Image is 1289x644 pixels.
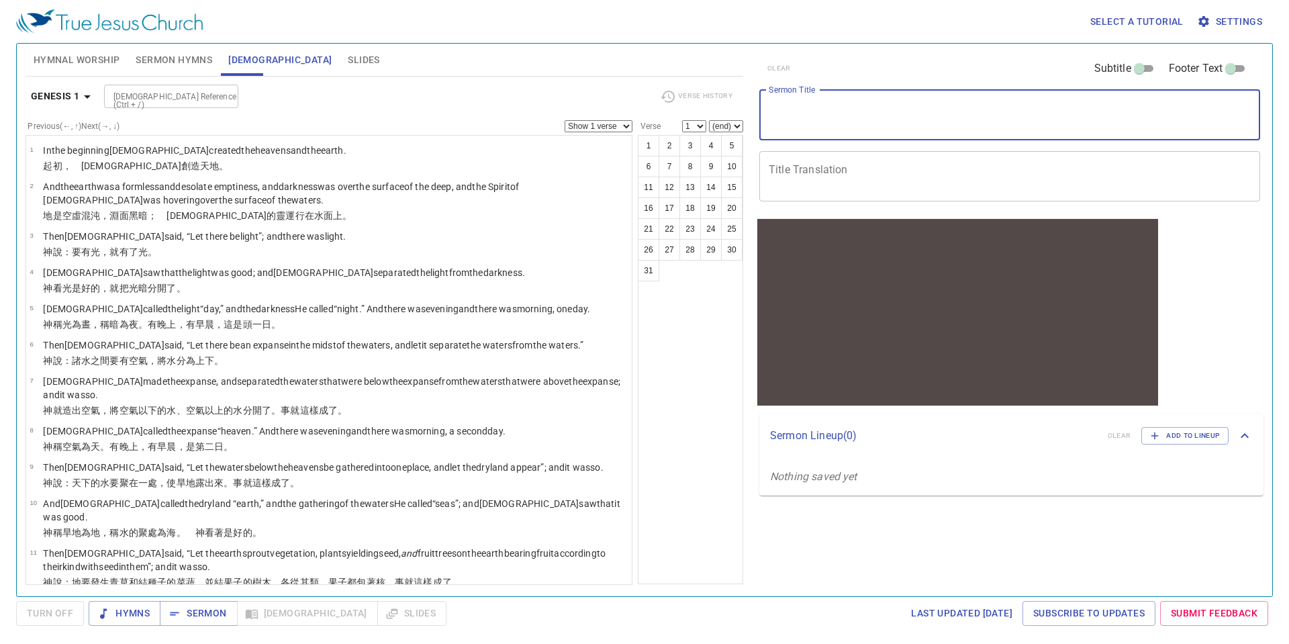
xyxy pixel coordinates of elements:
wh9009: heavens [288,462,604,473]
wh430: called [143,304,590,314]
wh7549: “heaven [218,426,506,436]
wh9000: let [411,340,583,351]
button: 21 [638,218,659,240]
wh430: 稱 [53,527,262,538]
span: 7 [30,377,33,384]
wh9009: light [181,304,590,314]
wh430: 說 [53,477,300,488]
wh9000: there was [276,426,505,436]
p: And [43,497,628,524]
wh9000: [DEMOGRAPHIC_DATA] [64,340,583,351]
wh430: called [43,498,620,522]
wh4325: , and [391,340,584,351]
wh7121: “night [334,304,590,314]
wh7549: , and [43,376,620,400]
button: 5 [721,135,743,156]
span: Submit Feedback [1171,605,1257,622]
wh9009: waters [361,340,584,351]
wh430: 就造出 [53,405,348,416]
p: [DEMOGRAPHIC_DATA] [43,375,628,402]
wh6153: and [351,426,506,436]
wh9000: the [307,145,346,156]
wh1961: light [240,231,346,242]
input: Type Bible Reference [108,89,212,104]
wh996: the [469,267,525,278]
wh1961: evening [426,304,590,314]
wh430: 看 [53,283,186,293]
wh3117: ,” and [219,304,590,314]
wh7121: 暗 [109,319,281,330]
span: 4 [30,268,33,275]
wh9009: light [193,267,525,278]
button: 15 [721,177,743,198]
wh1961: 空虛 [62,210,352,221]
wh3915: .” And [359,304,591,314]
a: Last updated [DATE] [906,601,1018,626]
span: 8 [30,426,33,434]
wh7200: ”; and [540,462,603,473]
button: 13 [679,177,701,198]
wh9000: [DEMOGRAPHIC_DATA] [64,462,604,473]
button: Settings [1194,9,1268,34]
wh922: , and [43,181,519,205]
wh3651: 。 [338,405,347,416]
span: Settings [1200,13,1262,30]
span: Add to Lineup [1150,430,1220,442]
wh216: “day [200,304,590,314]
button: 10 [721,156,743,177]
wh7363: 在水 [305,210,352,221]
wh3117: 。 [271,319,281,330]
span: Select a tutorial [1090,13,1184,30]
span: 9 [30,463,33,470]
span: 3 [30,232,33,239]
wh4325: from [512,340,583,351]
wh6960: into [375,462,604,473]
wh4325: 分 [177,355,224,366]
span: Subtitle [1094,60,1131,77]
wh9009: dry [476,462,603,473]
wh259: day [573,304,591,314]
button: 17 [659,197,680,219]
button: 19 [700,197,722,219]
wh776: . [344,145,346,156]
wh9000: the [43,181,519,205]
wh430: 創造 [181,160,229,171]
wh4325: 面 [324,210,352,221]
wh914: 為上下。 [186,355,224,366]
span: 5 [30,304,33,312]
wh1961: evening [318,426,506,436]
wh430: 說 [53,355,224,366]
wh914: 。事就這樣成了 [271,405,347,416]
wh430: said [164,231,346,242]
wh8432: 要有空氣 [109,355,224,366]
wh7549: 以上 [205,405,347,416]
wh776: 是 [53,210,352,221]
wh8432: of the [336,340,584,351]
wh9000: the [242,304,590,314]
p: Then [43,461,603,474]
wh2822: ； [DEMOGRAPHIC_DATA] [148,210,352,221]
wh6153: and [459,304,590,314]
wh216: from [449,267,525,278]
wh1961: an expanse [240,340,584,351]
wh430: made [43,376,620,400]
wh3651: . [601,462,604,473]
wh776: was [43,181,519,205]
wh430: said [164,340,584,351]
button: 4 [700,135,722,156]
p: 神 [43,526,628,539]
span: 10 [30,499,37,506]
wh3004: land appear [490,462,604,473]
wh3117: ，稱 [91,319,281,330]
wh430: 說 [53,246,158,257]
label: Previous (←, ↑) Next (→, ↓) [28,122,120,130]
wh1961: so [590,462,603,473]
wh216: 是好的 [72,283,186,293]
wh2896: ，就把光 [100,283,185,293]
wh776: 。 [219,160,228,171]
wh9009: darkness [256,304,590,314]
wh7225: ， [DEMOGRAPHIC_DATA] [62,160,229,171]
p: 神 [43,476,603,490]
button: 11 [638,177,659,198]
span: Hymnal Worship [34,52,120,68]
